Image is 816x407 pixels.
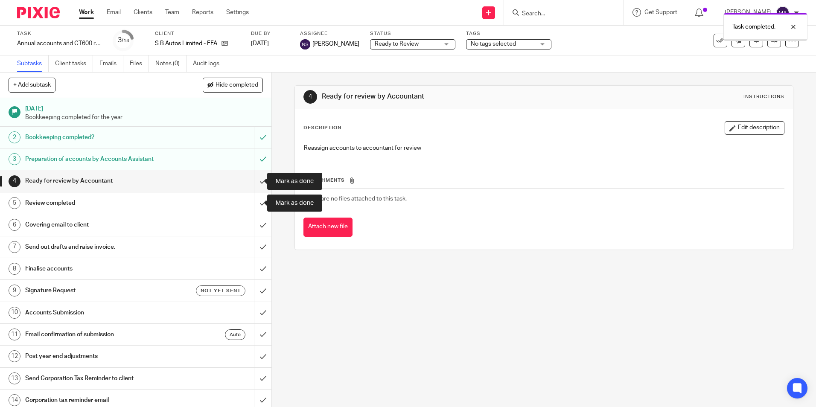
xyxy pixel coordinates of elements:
div: 5 [9,197,20,209]
a: Client tasks [55,55,93,72]
span: [DATE] [251,41,269,47]
div: 13 [9,372,20,384]
div: 8 [9,263,20,275]
a: Work [79,8,94,17]
h1: Bookkeeping completed? [25,131,172,144]
a: Subtasks [17,55,49,72]
h1: Covering email to client [25,218,172,231]
span: No tags selected [471,41,516,47]
div: Instructions [743,93,784,100]
div: 9 [9,285,20,297]
div: Auto [225,329,245,340]
a: Team [165,8,179,17]
label: Due by [251,30,289,37]
a: Files [130,55,149,72]
a: Clients [134,8,152,17]
span: Attachments [304,178,345,183]
div: 4 [9,175,20,187]
label: Task [17,30,102,37]
span: There are no files attached to this task. [304,196,407,202]
div: 2 [9,131,20,143]
span: Ready to Review [375,41,419,47]
a: Reports [192,8,213,17]
button: Attach new file [303,218,353,237]
div: 12 [9,350,20,362]
span: Not yet sent [201,287,241,294]
a: Email [107,8,121,17]
small: /14 [122,38,129,43]
h1: Ready for review by Accountant [322,92,562,101]
p: Reassign accounts to accountant for review [304,144,784,152]
a: Notes (0) [155,55,187,72]
h1: Signature Request [25,284,172,297]
h1: Preparation of accounts by Accounts Assistant [25,153,172,166]
h1: Finalise accounts [25,262,172,275]
h1: Send out drafts and raise invoice. [25,241,172,253]
p: Bookkeeping completed for the year [25,113,263,122]
p: S B Autos Limited - FFA [155,39,217,48]
h1: Post year end adjustments [25,350,172,363]
div: 4 [303,90,317,104]
img: Pixie [17,7,60,18]
div: 10 [9,307,20,319]
a: Emails [99,55,123,72]
div: 11 [9,329,20,340]
h1: Review completed [25,197,172,209]
div: 14 [9,394,20,406]
h1: Accounts Submission [25,306,172,319]
div: Annual accounts and CT600 return - BOOKKEEPING CLIENTS [17,39,102,48]
label: Client [155,30,240,37]
span: [PERSON_NAME] [312,40,359,48]
h1: Email confirmation of submission [25,328,172,341]
p: Description [303,125,341,131]
a: Settings [226,8,249,17]
label: Status [370,30,455,37]
a: Audit logs [193,55,226,72]
button: Edit description [725,121,784,135]
img: svg%3E [776,6,790,20]
span: Hide completed [216,82,258,89]
label: Assignee [300,30,359,37]
img: svg%3E [300,39,310,49]
div: 3 [118,35,129,45]
div: 6 [9,219,20,231]
p: Task completed. [732,23,775,31]
button: + Add subtask [9,78,55,92]
div: 7 [9,241,20,253]
h1: [DATE] [25,102,263,113]
h1: Send Corporation Tax Reminder to client [25,372,172,385]
div: 3 [9,153,20,165]
h1: Corporation tax reminder email [25,394,172,407]
h1: Ready for review by Accountant [25,174,172,187]
button: Hide completed [203,78,263,92]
